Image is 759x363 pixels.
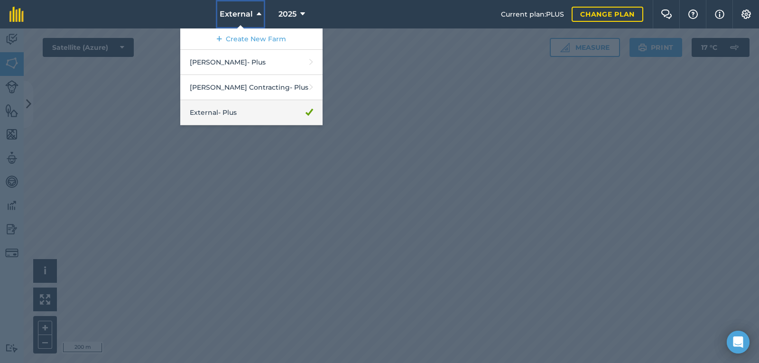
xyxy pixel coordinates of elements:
[180,75,323,100] a: [PERSON_NAME] Contracting- Plus
[9,7,24,22] img: fieldmargin Logo
[180,50,323,75] a: [PERSON_NAME]- Plus
[715,9,724,20] img: svg+xml;base64,PHN2ZyB4bWxucz0iaHR0cDovL3d3dy53My5vcmcvMjAwMC9zdmciIHdpZHRoPSIxNyIgaGVpZ2h0PSIxNy...
[180,28,323,50] a: Create New Farm
[740,9,752,19] img: A cog icon
[501,9,564,19] span: Current plan : PLUS
[180,100,323,125] a: External- Plus
[220,9,253,20] span: External
[727,331,750,354] div: Open Intercom Messenger
[278,9,296,20] span: 2025
[661,9,672,19] img: Two speech bubbles overlapping with the left bubble in the forefront
[687,9,699,19] img: A question mark icon
[572,7,643,22] a: Change plan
